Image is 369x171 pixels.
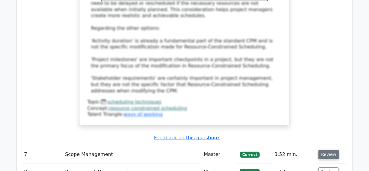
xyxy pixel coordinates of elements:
[22,146,63,163] td: 7
[87,99,282,105] div: Topic:
[318,150,339,159] button: Review
[107,99,162,105] a: scheduling techniques
[272,146,316,163] td: 3:52 min.
[240,152,259,158] span: Correct
[63,146,201,163] td: Scope Management
[87,99,282,118] div: Talent Triangle:
[87,105,282,112] div: Concept:
[109,105,187,111] a: resource constrained scheduling
[154,135,220,141] a: Feedback on this question?
[201,146,237,163] td: Master
[124,111,163,117] a: ways of working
